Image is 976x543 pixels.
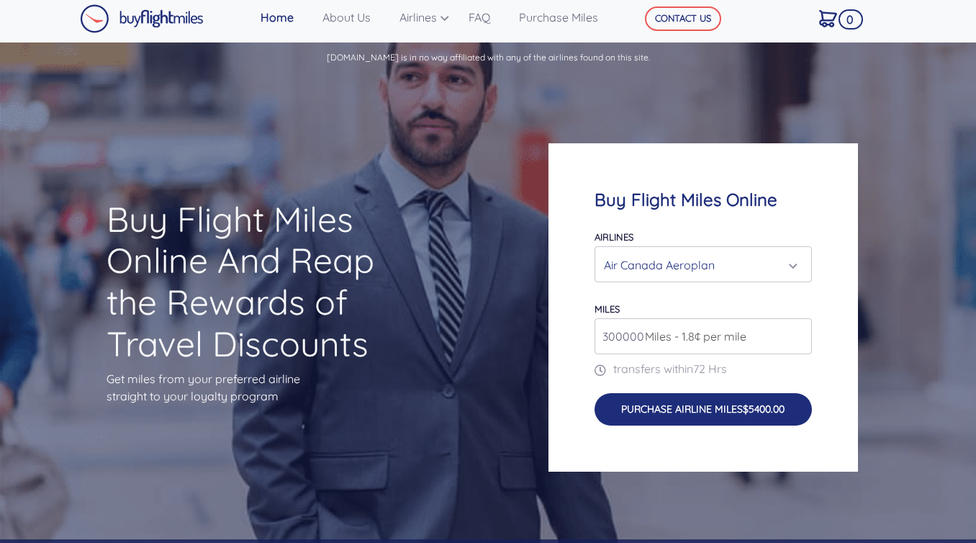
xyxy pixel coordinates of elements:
a: Purchase Miles [513,3,621,32]
p: Get miles from your preferred airline straight to your loyalty program [107,370,428,405]
img: Buy Flight Miles Logo [80,4,204,33]
span: 72 Hrs [693,362,727,376]
button: CONTACT US [645,6,721,31]
a: 0 [813,3,857,33]
button: Purchase Airline Miles$5400.00 [595,393,812,426]
label: miles [595,303,620,315]
span: Miles - 1.8¢ per mile [638,328,746,345]
label: Airlines [595,231,633,243]
a: Airlines [394,3,463,32]
button: Air Canada Aeroplan [595,246,812,282]
span: $5400.00 [743,403,785,416]
div: Air Canada Aeroplan [604,251,794,279]
h4: Buy Flight Miles Online [595,189,812,210]
a: Buy Flight Miles Logo [80,1,204,37]
a: About Us [317,3,394,32]
p: transfers within [595,360,812,377]
h1: Buy Flight Miles Online And Reap the Rewards of Travel Discounts [107,199,428,364]
a: FAQ [463,3,513,32]
span: 0 [839,9,863,30]
a: Home [255,3,317,32]
img: Cart [819,10,837,27]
